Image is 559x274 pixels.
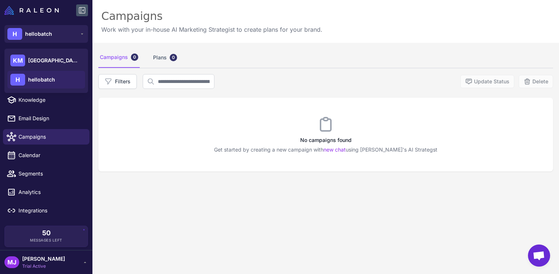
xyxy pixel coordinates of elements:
[22,255,65,263] span: [PERSON_NAME]
[3,148,89,163] a: Calendar
[3,203,89,218] a: Integrations
[519,75,553,88] button: Delete
[18,133,84,141] span: Campaigns
[22,263,65,270] span: Trial Active
[3,166,89,181] a: Segments
[3,184,89,200] a: Analytics
[170,54,177,61] div: 0
[4,256,19,268] div: MJ
[528,244,550,267] div: Open chat
[10,74,25,86] div: H
[4,25,88,43] button: Hhellobatch
[30,237,62,243] span: Messages Left
[3,129,89,145] a: Campaigns
[28,56,80,65] span: [GEOGRAPHIC_DATA]
[152,47,179,68] div: Plans
[101,25,322,34] p: Work with your in-house AI Marketing Strategist to create plans for your brand.
[4,6,62,15] a: Raleon Logo
[3,74,89,89] a: Chats
[7,28,22,40] div: H
[3,92,89,108] a: Knowledge
[131,53,138,61] div: 0
[460,75,514,88] button: Update Status
[98,146,553,154] p: Get started by creating a new campaign with using [PERSON_NAME]'s AI Strategst
[18,114,84,122] span: Email Design
[28,76,55,84] span: hellobatch
[18,207,84,215] span: Integrations
[4,6,59,15] img: Raleon Logo
[10,55,25,66] div: KM
[101,9,322,24] div: Campaigns
[98,74,137,89] button: Filters
[18,188,84,196] span: Analytics
[18,96,84,104] span: Knowledge
[98,47,140,68] div: Campaigns
[3,111,89,126] a: Email Design
[42,230,51,236] span: 50
[18,151,84,159] span: Calendar
[98,136,553,144] h3: No campaigns found
[25,30,52,38] span: hellobatch
[323,146,346,153] a: new chat
[18,170,84,178] span: Segments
